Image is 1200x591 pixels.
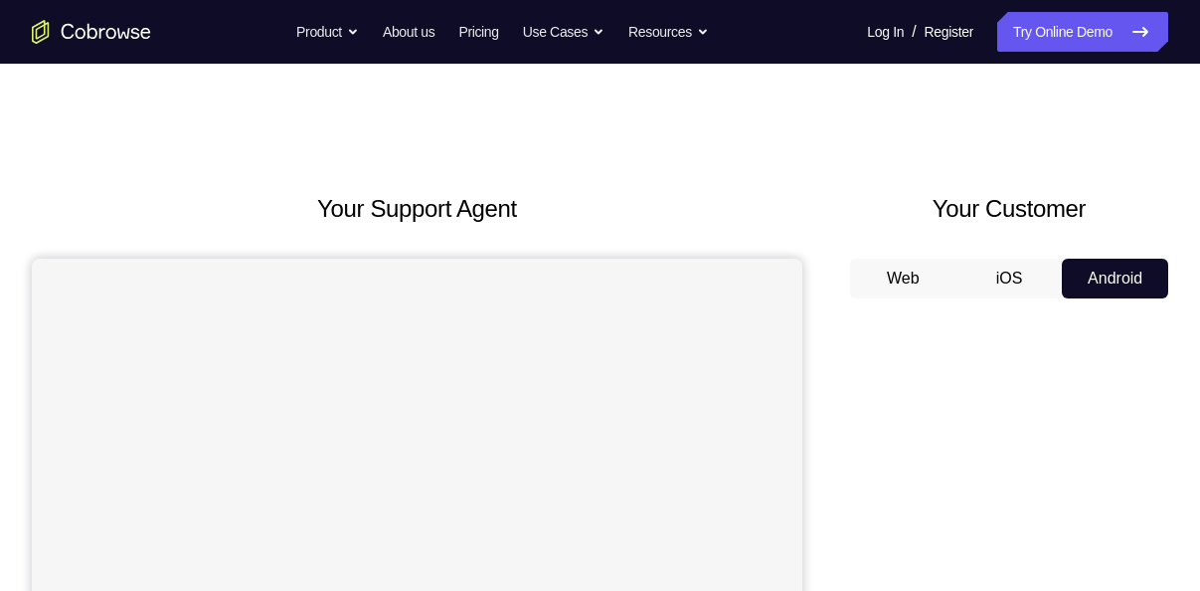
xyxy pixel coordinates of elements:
a: Pricing [458,12,498,52]
button: Resources [628,12,709,52]
a: Register [925,12,973,52]
button: Product [296,12,359,52]
span: / [912,20,916,44]
button: Use Cases [523,12,604,52]
h2: Your Customer [850,191,1168,227]
h2: Your Support Agent [32,191,802,227]
button: Web [850,259,956,298]
button: iOS [956,259,1063,298]
a: Go to the home page [32,20,151,44]
a: Log In [867,12,904,52]
a: Try Online Demo [997,12,1168,52]
button: Android [1062,259,1168,298]
a: About us [383,12,434,52]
